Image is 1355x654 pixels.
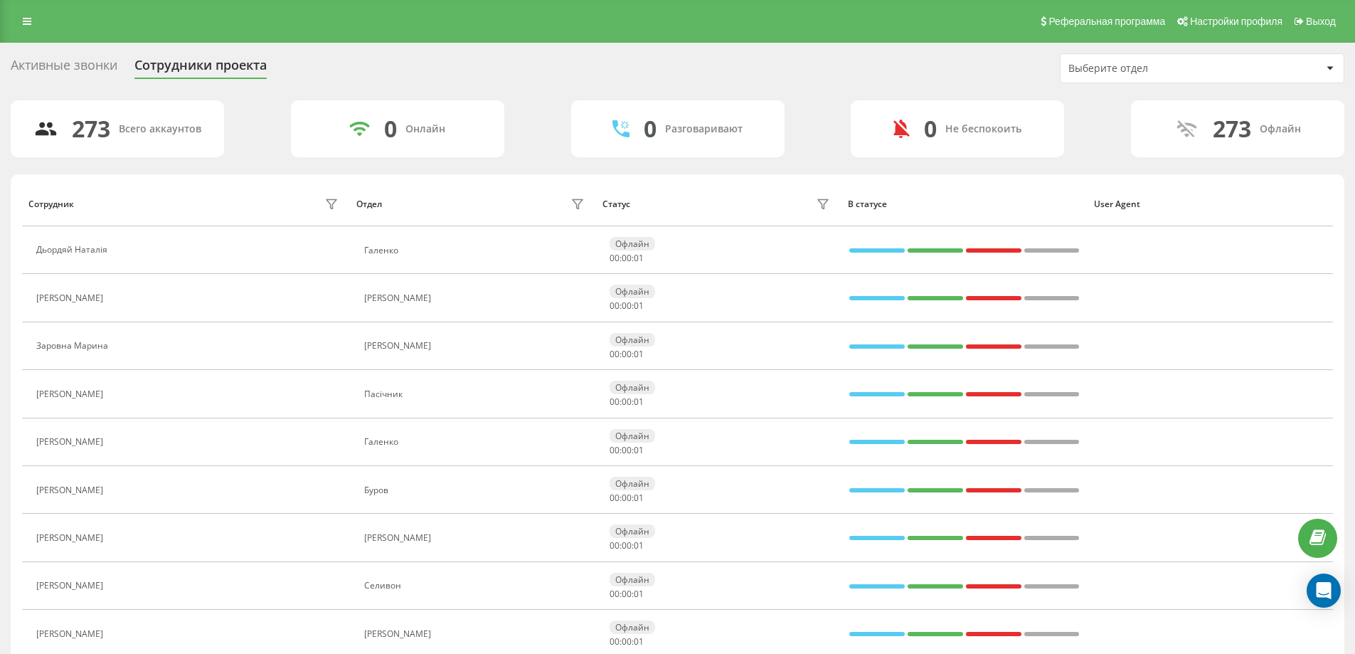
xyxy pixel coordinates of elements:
[622,444,632,456] span: 00
[134,58,267,80] div: Сотрудники проекта
[634,300,644,312] span: 01
[610,444,620,456] span: 00
[72,115,110,142] div: 273
[36,245,111,255] div: Дьордяй Наталія
[622,396,632,408] span: 00
[364,293,588,303] div: [PERSON_NAME]
[622,539,632,552] span: 00
[1307,574,1341,608] div: Open Intercom Messenger
[364,533,588,543] div: [PERSON_NAME]
[610,524,655,538] div: Офлайн
[405,123,445,135] div: Онлайн
[610,492,620,504] span: 00
[610,541,644,551] div: : :
[610,445,644,455] div: : :
[610,589,644,599] div: : :
[634,492,644,504] span: 01
[848,199,1080,209] div: В статусе
[622,252,632,264] span: 00
[610,300,620,312] span: 00
[622,635,632,648] span: 00
[364,389,588,399] div: Пасічник
[610,301,644,311] div: : :
[634,539,644,552] span: 01
[364,341,588,351] div: [PERSON_NAME]
[945,123,1021,135] div: Не беспокоить
[36,629,107,639] div: [PERSON_NAME]
[364,246,588,255] div: Галенко
[28,199,74,209] div: Сотрудник
[924,115,937,142] div: 0
[119,123,201,135] div: Всего аккаунтов
[622,492,632,504] span: 00
[610,588,620,600] span: 00
[1306,16,1336,27] span: Выход
[610,573,655,586] div: Офлайн
[36,389,107,399] div: [PERSON_NAME]
[610,381,655,394] div: Офлайн
[665,123,743,135] div: Разговаривают
[634,444,644,456] span: 01
[622,300,632,312] span: 00
[622,348,632,360] span: 00
[364,485,588,495] div: Буров
[634,348,644,360] span: 01
[610,539,620,552] span: 00
[36,485,107,495] div: [PERSON_NAME]
[602,199,630,209] div: Статус
[364,437,588,447] div: Галенко
[610,252,620,264] span: 00
[356,199,382,209] div: Отдел
[36,293,107,303] div: [PERSON_NAME]
[610,429,655,443] div: Офлайн
[634,396,644,408] span: 01
[610,253,644,263] div: : :
[1213,115,1251,142] div: 273
[36,533,107,543] div: [PERSON_NAME]
[36,581,107,591] div: [PERSON_NAME]
[610,397,644,407] div: : :
[610,637,644,647] div: : :
[364,629,588,639] div: [PERSON_NAME]
[1094,199,1327,209] div: User Agent
[610,635,620,648] span: 00
[634,588,644,600] span: 01
[644,115,657,142] div: 0
[364,581,588,591] div: Селивон
[610,333,655,347] div: Офлайн
[384,115,397,142] div: 0
[610,349,644,359] div: : :
[1068,63,1238,75] div: Выберите отдел
[634,252,644,264] span: 01
[610,285,655,298] div: Офлайн
[1048,16,1165,27] span: Реферальная программа
[1190,16,1282,27] span: Настройки профиля
[1260,123,1301,135] div: Офлайн
[634,635,644,648] span: 01
[610,493,644,503] div: : :
[11,58,117,80] div: Активные звонки
[610,396,620,408] span: 00
[610,621,655,634] div: Офлайн
[622,588,632,600] span: 00
[610,477,655,490] div: Офлайн
[610,237,655,250] div: Офлайн
[36,437,107,447] div: [PERSON_NAME]
[610,348,620,360] span: 00
[36,341,112,351] div: Заровна Марина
